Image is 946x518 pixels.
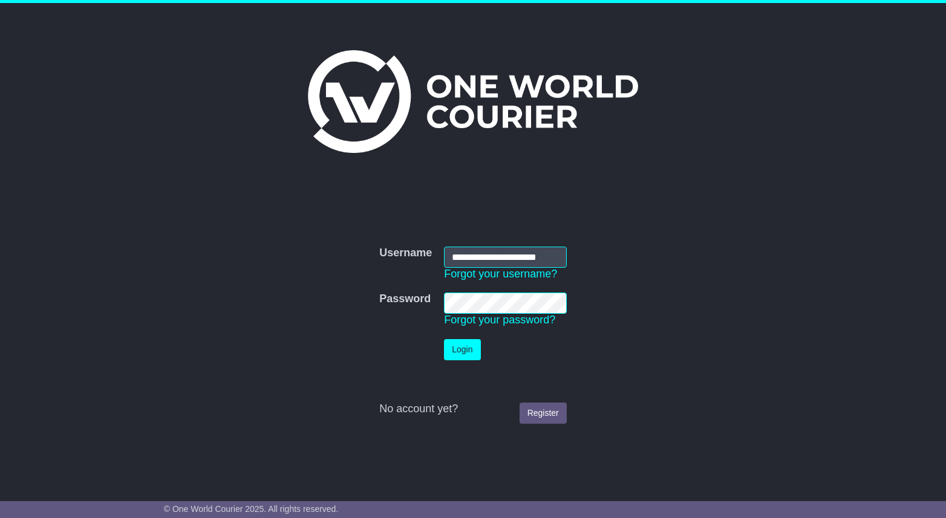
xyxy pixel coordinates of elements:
[444,314,555,326] a: Forgot your password?
[308,50,638,153] img: One World
[379,403,567,416] div: No account yet?
[379,293,431,306] label: Password
[444,268,557,280] a: Forgot your username?
[444,339,480,360] button: Login
[164,504,339,514] span: © One World Courier 2025. All rights reserved.
[379,247,432,260] label: Username
[520,403,567,424] a: Register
